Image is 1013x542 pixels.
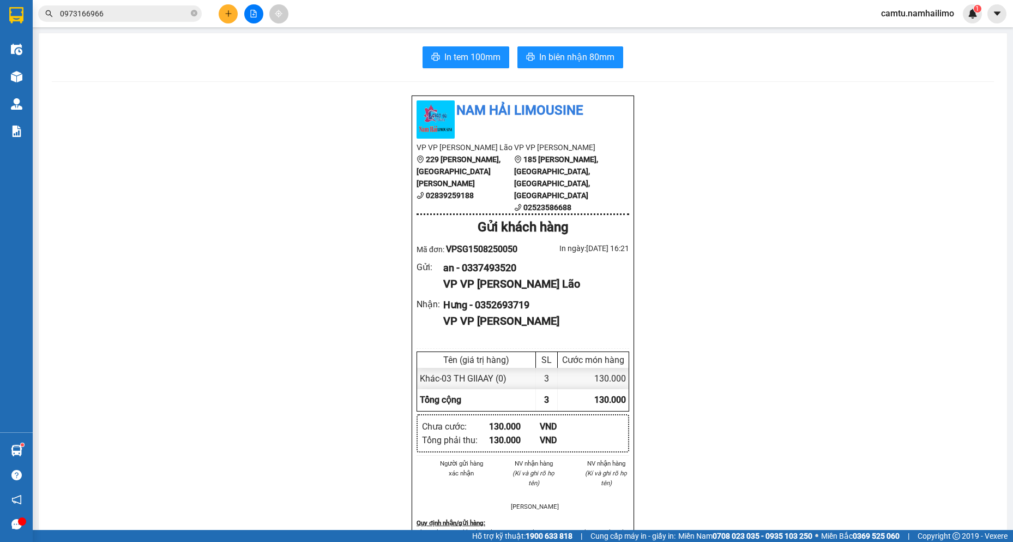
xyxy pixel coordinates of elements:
[540,420,590,433] div: VND
[417,100,455,139] img: logo.jpg
[11,445,22,456] img: warehouse-icon
[21,443,24,446] sup: 1
[872,7,963,20] span: camtu.namhailimo
[544,395,549,405] span: 3
[489,420,540,433] div: 130.000
[11,126,22,137] img: solution-icon
[974,5,981,13] sup: 1
[438,458,485,478] li: Người gửi hàng xác nhận
[417,518,629,528] div: Quy định nhận/gửi hàng :
[590,530,676,542] span: Cung cấp máy in - giấy in:
[583,458,629,468] li: NV nhận hàng
[987,4,1006,23] button: caret-down
[992,9,1002,19] span: caret-down
[11,98,22,110] img: warehouse-icon
[560,355,626,365] div: Cước món hàng
[523,203,571,212] b: 02523586688
[443,297,620,313] div: Hưng - 0352693719
[417,100,629,121] li: Nam Hải Limousine
[417,260,443,274] div: Gửi :
[558,368,629,389] div: 130.000
[269,4,288,23] button: aim
[422,433,489,447] div: Tổng phải thu :
[11,495,22,505] span: notification
[815,534,818,538] span: ⚪️
[444,50,501,64] span: In tem 100mm
[514,155,598,200] b: 185 [PERSON_NAME], [GEOGRAPHIC_DATA], [GEOGRAPHIC_DATA], [GEOGRAPHIC_DATA]
[250,10,257,17] span: file-add
[539,50,614,64] span: In biên nhận 80mm
[472,530,572,542] span: Hỗ trợ kỹ thuật:
[821,530,900,542] span: Miền Bắc
[581,530,582,542] span: |
[713,532,812,540] strong: 0708 023 035 - 0935 103 250
[968,9,978,19] img: icon-new-feature
[275,10,282,17] span: aim
[511,458,557,468] li: NV nhận hàng
[420,373,506,384] span: Khác - 03 TH GIIAAY (0)
[417,192,424,199] span: phone
[244,4,263,23] button: file-add
[908,530,909,542] span: |
[422,420,489,433] div: Chưa cước :
[514,204,522,211] span: phone
[517,46,623,68] button: printerIn biên nhận 80mm
[443,313,620,330] div: VP VP [PERSON_NAME]
[540,433,590,447] div: VND
[514,141,612,153] li: VP VP [PERSON_NAME]
[191,10,197,16] span: close-circle
[489,433,540,447] div: 130.000
[191,9,197,19] span: close-circle
[526,52,535,63] span: printer
[11,44,22,55] img: warehouse-icon
[11,71,22,82] img: warehouse-icon
[678,530,812,542] span: Miền Nam
[11,519,22,529] span: message
[417,242,523,256] div: Mã đơn:
[443,276,620,293] div: VP VP [PERSON_NAME] Lão
[60,8,189,20] input: Tìm tên, số ĐT hoặc mã đơn
[423,46,509,68] button: printerIn tem 100mm
[417,217,629,238] div: Gửi khách hàng
[9,7,23,23] img: logo-vxr
[417,141,514,153] li: VP VP [PERSON_NAME] Lão
[11,470,22,480] span: question-circle
[594,395,626,405] span: 130.000
[420,395,461,405] span: Tổng cộng
[420,355,533,365] div: Tên (giá trị hàng)
[225,10,232,17] span: plus
[443,260,620,276] div: an - 0337493520
[45,10,53,17] span: search
[523,242,629,254] div: In ngày: [DATE] 16:21
[514,156,522,163] span: environment
[431,52,440,63] span: printer
[536,368,558,389] div: 3
[975,5,979,13] span: 1
[417,156,424,163] span: environment
[417,297,443,311] div: Nhận :
[511,502,557,511] li: [PERSON_NAME]
[446,244,517,254] span: VPSG1508250050
[853,532,900,540] strong: 0369 525 060
[526,532,572,540] strong: 1900 633 818
[426,191,474,200] b: 02839259188
[539,355,554,365] div: SL
[417,155,501,188] b: 229 [PERSON_NAME], [GEOGRAPHIC_DATA][PERSON_NAME]
[585,469,627,487] i: (Kí và ghi rõ họ tên)
[512,469,554,487] i: (Kí và ghi rõ họ tên)
[952,532,960,540] span: copyright
[219,4,238,23] button: plus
